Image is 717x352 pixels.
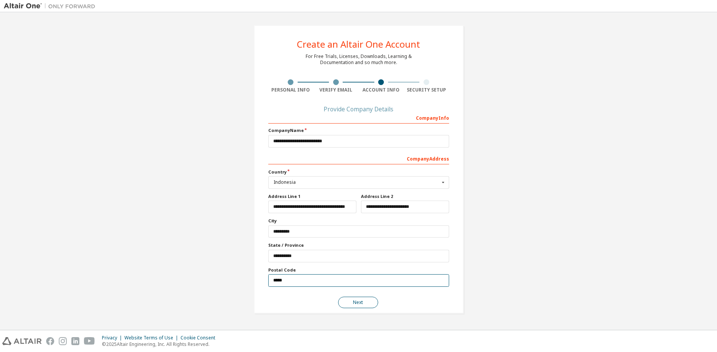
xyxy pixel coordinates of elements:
div: Privacy [102,335,124,341]
div: For Free Trials, Licenses, Downloads, Learning & Documentation and so much more. [306,53,412,66]
div: Personal Info [268,87,314,93]
div: Indonesia [274,180,440,185]
img: facebook.svg [46,337,54,345]
label: City [268,218,449,224]
div: Company Address [268,152,449,164]
div: Website Terms of Use [124,335,180,341]
label: Address Line 2 [361,193,449,199]
div: Company Info [268,111,449,124]
img: altair_logo.svg [2,337,42,345]
div: Verify Email [313,87,359,93]
div: Provide Company Details [268,107,449,111]
button: Next [338,297,378,308]
div: Account Info [359,87,404,93]
img: linkedin.svg [71,337,79,345]
img: instagram.svg [59,337,67,345]
img: Altair One [4,2,99,10]
img: youtube.svg [84,337,95,345]
label: Company Name [268,127,449,133]
label: Postal Code [268,267,449,273]
label: Address Line 1 [268,193,356,199]
div: Security Setup [404,87,449,93]
p: © 2025 Altair Engineering, Inc. All Rights Reserved. [102,341,220,347]
label: State / Province [268,242,449,248]
div: Cookie Consent [180,335,220,341]
label: Country [268,169,449,175]
div: Create an Altair One Account [297,40,420,49]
